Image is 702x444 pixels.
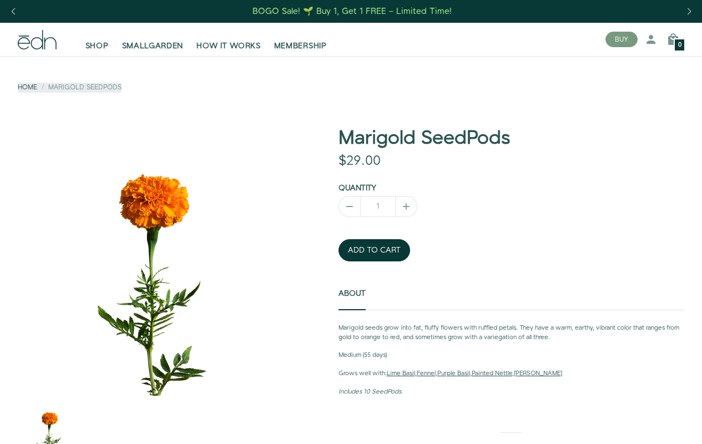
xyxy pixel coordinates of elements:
p: Marigold seeds grow into fat, fluffy flowers with ruffled petals. They have a warm, earthy, vibra... [339,324,684,342]
div: About [339,324,684,397]
div: BOGO Sale! 🌱 Buy 1, Get 1 FREE – Limited Time! [252,6,452,17]
a: Home [18,83,37,92]
a: Purple Basil [437,369,470,378]
span: MEMBERSHIP [274,41,327,52]
span: 0 [678,42,681,48]
span: $29.00 [339,152,381,170]
a: BOGO Sale! 🌱 Buy 1, Get 1 FREE – Limited Time! [251,3,453,20]
a: SHOP [79,27,115,52]
em: Includes 10 SeedPods. [339,387,403,396]
strong: Grows well with: [339,369,387,378]
p: (55 days) [339,351,684,360]
p: , , , , [339,369,684,379]
li: Marigold SeedPods [37,83,122,92]
span: SHOP [85,41,109,52]
a: HOW IT WORKS [190,27,267,52]
a: About [339,277,366,310]
a: [PERSON_NAME] [514,369,562,378]
h1: Marigold SeedPods [339,128,684,149]
button: BUY [605,32,638,47]
nav: breadcrumbs [18,83,122,92]
strong: Medium [339,351,361,360]
button: ADD TO CART [339,239,410,261]
a: Painted Nettle [472,369,512,378]
div: 1 / 1 [18,128,285,396]
a: Fennel [417,369,436,378]
span: HOW IT WORKS [196,41,260,52]
a: SMALLGARDEN [115,27,190,52]
label: Quantity [339,183,376,194]
span: SMALLGARDEN [122,41,184,52]
a: MEMBERSHIP [267,27,334,52]
a: Lime Basil [387,369,415,378]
